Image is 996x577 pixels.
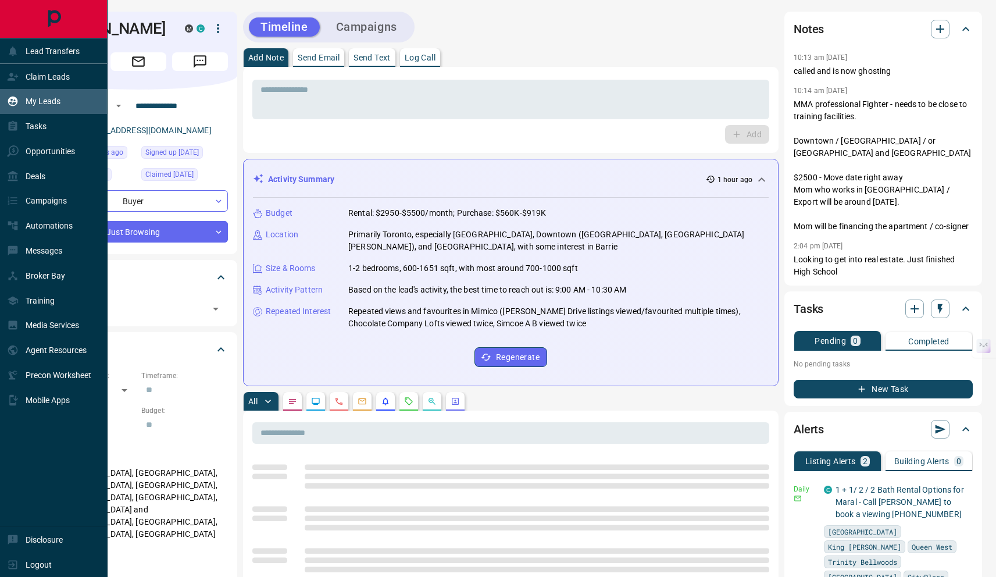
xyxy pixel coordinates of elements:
[49,221,228,243] div: Just Browsing
[794,420,824,439] h2: Alerts
[248,397,258,405] p: All
[794,484,817,494] p: Daily
[348,207,546,219] p: Rental: $2950-$5500/month; Purchase: $560K-$919K
[805,457,856,465] p: Listing Alerts
[853,337,858,345] p: 0
[141,168,228,184] div: Thu Oct 22 2020
[912,541,952,553] span: Queen West
[794,415,973,443] div: Alerts
[404,397,413,406] svg: Requests
[49,190,228,212] div: Buyer
[266,305,331,318] p: Repeated Interest
[311,397,320,406] svg: Lead Browsing Activity
[451,397,460,406] svg: Agent Actions
[828,556,897,568] span: Trinity Bellwoods
[908,337,949,346] p: Completed
[266,262,316,275] p: Size & Rooms
[794,295,973,323] div: Tasks
[348,305,769,330] p: Repeated views and favourites in Mimico ([PERSON_NAME] Drive listings viewed/favourited multiple ...
[824,486,832,494] div: condos.ca
[348,262,578,275] p: 1-2 bedrooms, 600-1651 sqft, with most around 700-1000 sqft
[49,263,228,291] div: Tags
[49,336,228,364] div: Criteria
[794,20,824,38] h2: Notes
[248,54,284,62] p: Add Note
[253,169,769,190] div: Activity Summary1 hour ago
[141,371,228,381] p: Timeframe:
[474,347,547,367] button: Regenerate
[266,284,323,296] p: Activity Pattern
[794,494,802,503] svg: Email
[815,337,846,345] p: Pending
[354,54,391,62] p: Send Text
[80,126,212,135] a: [EMAIL_ADDRESS][DOMAIN_NAME]
[794,65,973,77] p: called and is now ghosting
[358,397,367,406] svg: Emails
[794,254,973,278] p: Looking to get into real estate. Just finished High School
[197,24,205,33] div: condos.ca
[266,207,292,219] p: Budget
[208,301,224,317] button: Open
[794,242,843,250] p: 2:04 pm [DATE]
[405,54,435,62] p: Log Call
[794,380,973,398] button: New Task
[863,457,868,465] p: 2
[145,169,194,180] span: Claimed [DATE]
[112,99,126,113] button: Open
[348,284,626,296] p: Based on the lead's activity, the best time to reach out is: 9:00 AM - 10:30 AM
[49,562,228,572] p: Motivation:
[956,457,961,465] p: 0
[828,526,897,537] span: [GEOGRAPHIC_DATA]
[145,147,199,158] span: Signed up [DATE]
[348,229,769,253] p: Primarily Toronto, especially [GEOGRAPHIC_DATA], Downtown ([GEOGRAPHIC_DATA], [GEOGRAPHIC_DATA][P...
[334,397,344,406] svg: Calls
[49,464,228,556] p: [GEOGRAPHIC_DATA], [GEOGRAPHIC_DATA], [GEOGRAPHIC_DATA], [GEOGRAPHIC_DATA], [GEOGRAPHIC_DATA], [G...
[794,15,973,43] div: Notes
[266,229,298,241] p: Location
[794,355,973,373] p: No pending tasks
[794,87,847,95] p: 10:14 am [DATE]
[141,405,228,416] p: Budget:
[268,173,334,186] p: Activity Summary
[49,453,228,464] p: Areas Searched:
[717,174,752,185] p: 1 hour ago
[381,397,390,406] svg: Listing Alerts
[894,457,949,465] p: Building Alerts
[324,17,409,37] button: Campaigns
[836,485,964,519] a: 1 + 1/ 2 / 2 Bath Rental Options for Maral - Call [PERSON_NAME] to book a viewing [PHONE_NUMBER]
[794,300,823,318] h2: Tasks
[49,19,167,38] h1: [PERSON_NAME]
[298,54,340,62] p: Send Email
[172,52,228,71] span: Message
[794,54,847,62] p: 10:13 am [DATE]
[249,17,320,37] button: Timeline
[185,24,193,33] div: mrloft.ca
[110,52,166,71] span: Email
[427,397,437,406] svg: Opportunities
[828,541,901,553] span: King [PERSON_NAME]
[794,98,973,233] p: MMA professional Fighter - needs to be close to training facilities. Downtown / [GEOGRAPHIC_DATA]...
[288,397,297,406] svg: Notes
[141,146,228,162] div: Thu Oct 22 2020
